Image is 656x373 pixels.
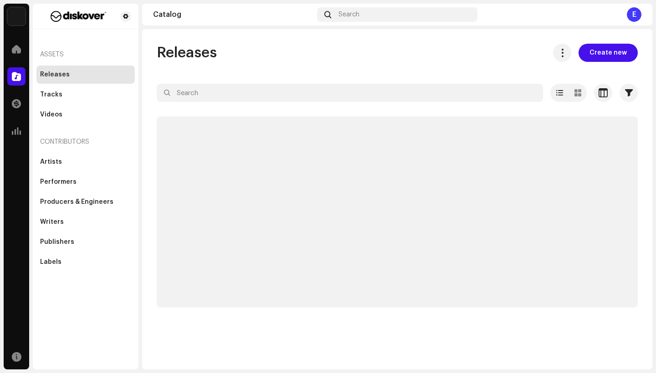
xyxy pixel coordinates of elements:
[36,173,135,191] re-m-nav-item: Performers
[40,158,62,166] div: Artists
[36,131,135,153] re-a-nav-header: Contributors
[627,7,641,22] div: E
[40,91,62,98] div: Tracks
[36,106,135,124] re-m-nav-item: Videos
[338,11,359,18] span: Search
[40,71,70,78] div: Releases
[36,253,135,271] re-m-nav-item: Labels
[36,193,135,211] re-m-nav-item: Producers & Engineers
[36,153,135,171] re-m-nav-item: Artists
[40,111,62,118] div: Videos
[579,44,638,62] button: Create new
[40,198,113,206] div: Producers & Engineers
[40,11,117,22] img: f29a3560-dd48-4e38-b32b-c7dc0a486f0f
[36,44,135,66] re-a-nav-header: Assets
[157,84,543,102] input: Search
[153,11,313,18] div: Catalog
[36,233,135,251] re-m-nav-item: Publishers
[40,238,74,246] div: Publishers
[40,258,61,266] div: Labels
[40,218,64,226] div: Writers
[589,44,627,62] span: Create new
[36,66,135,84] re-m-nav-item: Releases
[36,213,135,231] re-m-nav-item: Writers
[7,7,26,25] img: 297a105e-aa6c-4183-9ff4-27133c00f2e2
[36,86,135,104] re-m-nav-item: Tracks
[157,44,217,62] span: Releases
[40,178,77,186] div: Performers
